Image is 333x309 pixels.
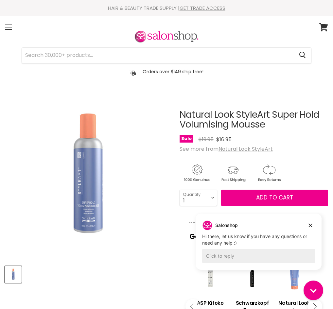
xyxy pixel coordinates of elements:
iframe: Gorgias live chat campaigns [191,213,326,280]
button: Search [294,48,311,63]
div: Natural Look StyleArt Super Hold Volumising Mousse image. Click or Scroll to Zoom. [5,94,171,260]
input: Search [22,48,294,63]
span: Add to cart [256,194,293,201]
span: Sale [180,135,193,143]
span: $16.95 [216,136,232,143]
p: Orders over $149 ship free! [143,69,203,75]
img: shipping.gif [216,163,250,183]
img: returns.gif [252,163,286,183]
a: GET TRADE ACCESS [180,5,225,11]
select: Quantity [180,190,217,206]
a: Natural Look StyleArt [219,145,273,153]
img: Natural Look StyleArt Super Hold Volumising Mousse [5,94,171,260]
h1: Natural Look StyleArt Super Hold Volumising Mousse [180,110,328,130]
form: Product [22,47,311,63]
div: Product thumbnails [4,264,172,283]
img: Natural Look StyleArt Super Hold Volumising Mousse [6,267,21,282]
span: $19.95 [199,136,214,143]
iframe: Gorgias live chat messenger [300,278,326,302]
img: genuine.gif [180,163,214,183]
button: Natural Look StyleArt Super Hold Volumising Mousse [5,266,22,283]
button: Add to cart [221,190,328,206]
p: Goes well with [189,222,318,244]
span: See more from [180,145,273,153]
